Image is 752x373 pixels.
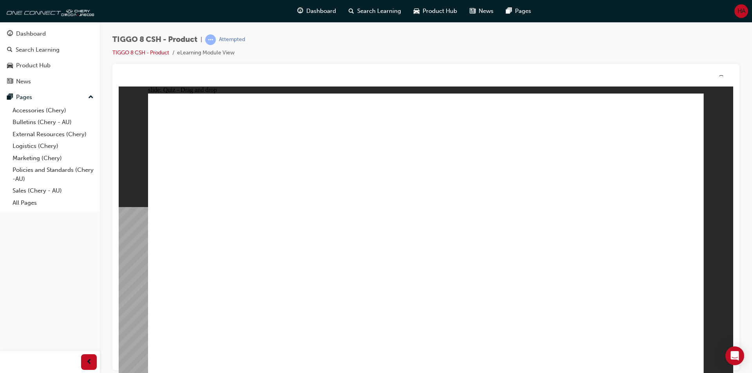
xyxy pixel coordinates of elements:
[297,6,303,16] span: guage-icon
[9,140,97,152] a: Logistics (Chery)
[414,6,419,16] span: car-icon
[725,346,744,365] div: Open Intercom Messenger
[7,94,13,101] span: pages-icon
[9,197,97,209] a: All Pages
[88,92,94,103] span: up-icon
[7,31,13,38] span: guage-icon
[112,49,169,56] a: TIGGO 8 CSH - Product
[7,47,13,54] span: search-icon
[357,7,401,16] span: Search Learning
[734,4,748,18] button: HA
[515,7,531,16] span: Pages
[342,3,407,19] a: search-iconSearch Learning
[349,6,354,16] span: search-icon
[9,105,97,117] a: Accessories (Chery)
[500,3,537,19] a: pages-iconPages
[7,62,13,69] span: car-icon
[201,35,202,44] span: |
[205,34,216,45] span: learningRecordVerb_ATTEMPT-icon
[9,185,97,197] a: Sales (Chery - AU)
[9,116,97,128] a: Bulletins (Chery - AU)
[16,45,60,54] div: Search Learning
[738,7,745,16] span: HA
[423,7,457,16] span: Product Hub
[9,164,97,185] a: Policies and Standards (Chery -AU)
[470,6,475,16] span: news-icon
[9,128,97,141] a: External Resources (Chery)
[3,27,97,41] a: Dashboard
[177,49,235,58] li: eLearning Module View
[4,3,94,19] img: oneconnect
[16,61,51,70] div: Product Hub
[16,77,31,86] div: News
[3,25,97,90] button: DashboardSearch LearningProduct HubNews
[463,3,500,19] a: news-iconNews
[306,7,336,16] span: Dashboard
[291,3,342,19] a: guage-iconDashboard
[16,93,32,102] div: Pages
[112,35,197,44] span: TIGGO 8 CSH - Product
[3,74,97,89] a: News
[479,7,493,16] span: News
[3,90,97,105] button: Pages
[3,58,97,73] a: Product Hub
[506,6,512,16] span: pages-icon
[16,29,46,38] div: Dashboard
[7,78,13,85] span: news-icon
[9,152,97,164] a: Marketing (Chery)
[219,36,245,43] div: Attempted
[3,43,97,57] a: Search Learning
[407,3,463,19] a: car-iconProduct Hub
[86,357,92,367] span: prev-icon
